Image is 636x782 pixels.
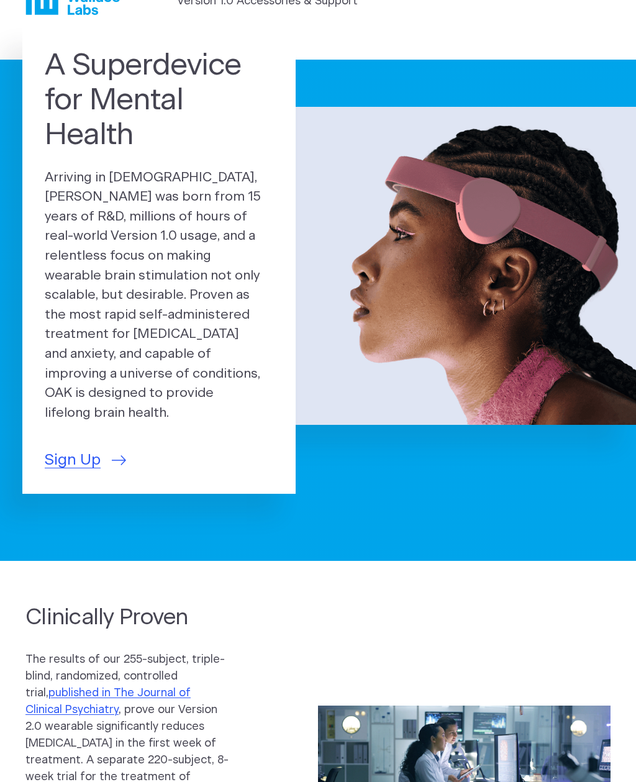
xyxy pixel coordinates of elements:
[45,449,101,472] span: Sign Up
[25,603,229,633] h2: Clinically Proven
[45,449,126,472] a: Sign Up
[25,688,191,716] a: published in The Journal of Clinical Psychiatry
[45,48,273,153] h1: A Superdevice for Mental Health
[45,168,273,423] p: Arriving in [DEMOGRAPHIC_DATA], [PERSON_NAME] was born from 15 years of R&D, millions of hours of...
